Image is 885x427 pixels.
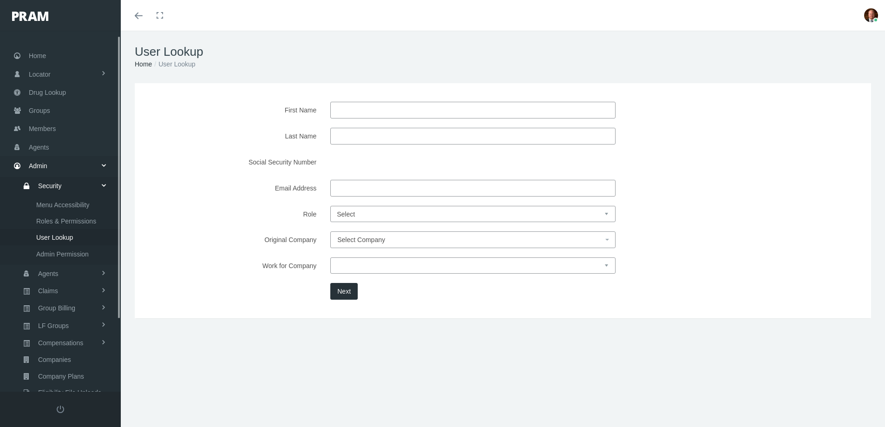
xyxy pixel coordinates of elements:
h1: User Lookup [135,45,871,59]
span: Compensations [38,335,83,351]
span: Locator [29,66,51,83]
span: Security [38,178,62,194]
label: Social Security Number [144,154,323,171]
img: S_Profile_Picture_693.jpg [864,8,878,22]
span: Agents [38,266,59,282]
span: Group Billing [38,300,75,316]
span: Companies [38,352,71,368]
span: Home [29,47,46,65]
span: Menu Accessibility [36,197,89,213]
img: PRAM_20_x_78.png [12,12,48,21]
span: Claims [38,283,58,299]
li: User Lookup [152,59,195,69]
span: Eligibility File Uploads [38,385,101,401]
span: Select Company [337,236,385,243]
label: Last Name [144,128,323,145]
span: Admin [29,157,47,175]
label: Role [144,206,323,222]
span: Drug Lookup [29,84,66,101]
a: Home [135,60,152,68]
label: First Name [144,102,323,118]
span: User Lookup [36,230,73,245]
span: Company Plans [38,368,84,384]
span: Roles & Permissions [36,213,96,229]
button: Next [330,283,358,300]
span: Members [29,120,56,138]
label: Email Address [144,180,323,197]
span: Groups [29,102,50,119]
span: Agents [29,138,49,156]
span: LF Groups [38,318,69,334]
label: Original Company [144,231,323,248]
span: Admin Permission [36,246,89,262]
label: Work for Company [144,257,323,274]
